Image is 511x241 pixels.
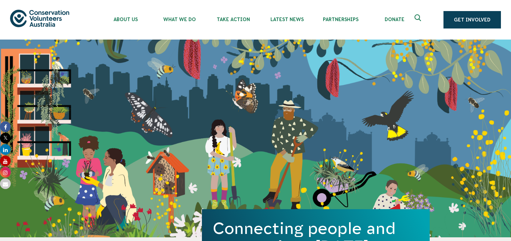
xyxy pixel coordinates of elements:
a: Get Involved [443,11,501,28]
span: About Us [99,17,153,22]
button: Expand search box Close search box [411,12,427,28]
span: Expand search box [415,14,423,25]
span: Latest News [260,17,314,22]
span: Donate [368,17,421,22]
img: logo.svg [10,10,69,27]
span: Partnerships [314,17,368,22]
span: Take Action [206,17,260,22]
span: What We Do [153,17,206,22]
